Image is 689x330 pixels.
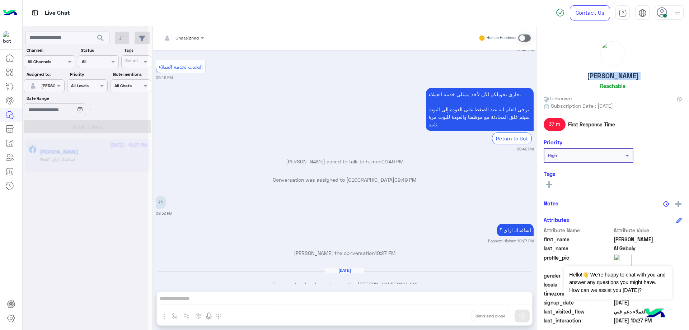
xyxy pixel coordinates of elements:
[487,35,517,41] small: Human Handover
[544,171,682,177] h6: Tags
[544,290,612,297] span: timezone
[614,245,682,252] span: Al Gebaly
[156,75,173,80] small: 09:49 PM
[614,308,682,315] span: خدمة العملاء دعم فني
[381,158,403,164] span: 09:49 PM
[3,5,17,20] img: Logo
[175,35,199,41] span: Unassigned
[156,249,534,257] p: [PERSON_NAME] the conversation
[517,146,534,152] small: 09:49 PM
[544,118,566,131] span: 37 m
[544,317,612,324] span: last_interaction
[564,266,672,299] span: Hello!👋 We're happy to chat with you and answer any questions you might have. How can we assist y...
[544,254,612,270] span: profile_pic
[568,121,615,128] span: First Response Time
[156,280,534,288] p: Conversation has been dropped by [PERSON_NAME]
[544,200,558,206] h6: Notes
[638,9,647,17] img: tab
[426,88,534,131] p: 1/10/2025, 9:49 PM
[614,299,682,306] span: 2024-11-26T22:34:38.747Z
[556,8,564,17] img: spinner
[570,5,610,20] a: Contact Us
[124,57,138,66] div: Select
[397,281,417,287] span: 01:11 AM
[159,64,203,70] span: التحدث لخدمة العملاء
[675,201,681,207] img: add
[619,9,627,17] img: tab
[548,153,557,158] b: High
[156,176,534,183] p: Conversation was assigned to [GEOGRAPHIC_DATA]
[79,103,92,116] div: loading...
[492,133,532,144] div: Return to Bot
[544,94,572,102] span: Unknown
[544,281,612,288] span: locale
[3,31,16,44] img: 713415422032625
[156,196,166,209] p: 1/10/2025, 9:52 PM
[31,8,39,17] img: tab
[614,236,682,243] span: Mahmoud
[614,317,682,324] span: 2025-10-01T19:27:52.338Z
[544,236,612,243] span: first_name
[544,272,612,279] span: gender
[544,299,612,306] span: signup_date
[45,8,70,18] p: Live Chat
[472,310,509,322] button: Send and close
[544,217,569,223] h6: Attributes
[614,227,682,234] span: Attribute Value
[673,9,682,18] img: profile
[544,308,612,315] span: last_visited_flow
[156,158,534,165] p: [PERSON_NAME] asked to talk to human
[642,301,667,326] img: hulul-logo.png
[544,227,612,234] span: Attribute Name
[663,201,669,207] img: notes
[587,72,639,80] h5: [PERSON_NAME]
[551,102,613,110] span: Subscription Date : [DATE]
[544,245,612,252] span: last_name
[394,177,416,183] span: 09:49 PM
[375,250,395,256] span: 10:27 PM
[600,83,625,89] h6: Reachable
[517,47,534,53] small: 09:49 PM
[325,268,364,273] h6: [DATE]
[488,238,534,244] small: Bassem Hisham 10:27 PM
[156,210,172,216] small: 09:52 PM
[544,139,562,145] h6: Priority
[601,42,625,66] img: picture
[497,224,534,236] p: 1/10/2025, 10:27 PM
[615,5,630,20] a: tab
